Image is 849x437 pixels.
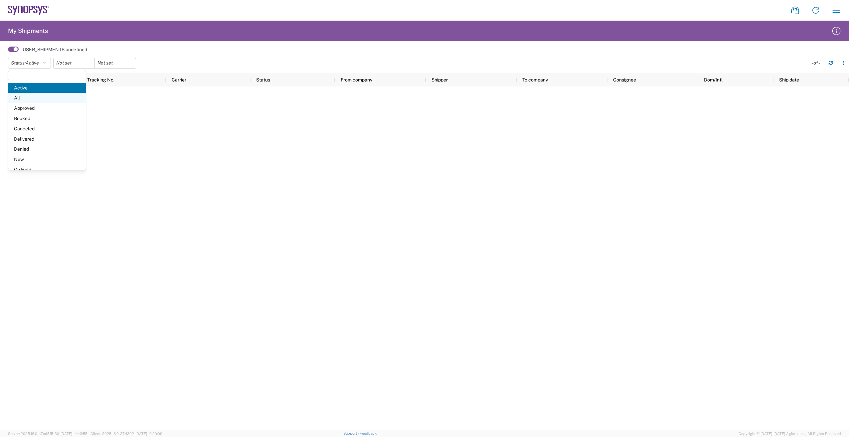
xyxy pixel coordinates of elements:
[8,144,86,154] span: Denied
[360,431,377,435] a: Feedback
[8,432,87,436] span: Server: 2025.18.0-c7ad5f513fb
[95,58,136,68] input: Not set
[8,165,86,175] span: On Hold
[522,77,548,82] span: To company
[256,77,270,82] span: Status
[23,47,87,53] label: USER_SHIPMENTS.undefined
[87,77,114,82] span: Tracking No.
[8,93,86,103] span: All
[739,431,841,437] span: Copyright © [DATE]-[DATE] Agistix Inc., All Rights Reserved
[26,60,39,66] span: Active
[135,432,162,436] span: [DATE] 10:20:09
[172,77,186,82] span: Carrier
[8,154,86,165] span: New
[343,431,360,435] a: Support
[90,432,162,436] span: Client: 2025.18.0-27d3021
[8,58,51,69] button: Status:Active
[704,77,723,82] span: Dom/Intl
[61,432,87,436] span: [DATE] 14:43:55
[779,77,799,82] span: Ship date
[341,77,372,82] span: From company
[613,77,636,82] span: Consignee
[8,27,48,35] h2: My Shipments
[8,134,86,144] span: Delivered
[431,77,448,82] span: Shipper
[8,113,86,124] span: Booked
[54,58,94,68] input: Not set
[8,124,86,134] span: Canceled
[8,83,86,93] span: Active
[811,60,823,66] div: - of -
[8,103,86,113] span: Approved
